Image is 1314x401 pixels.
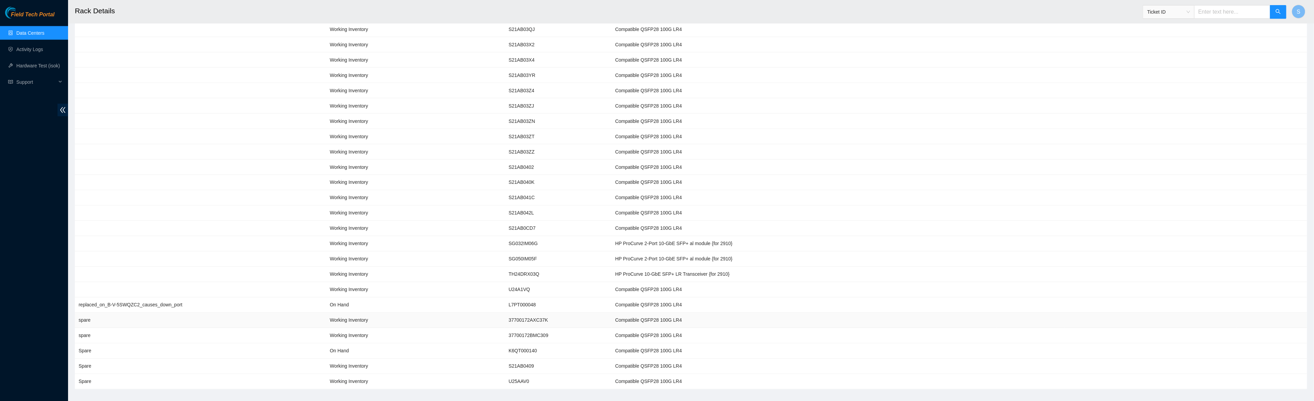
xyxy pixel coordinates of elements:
[1297,7,1301,16] span: S
[16,47,43,52] a: Activity Logs
[11,12,54,18] span: Field Tech Portal
[505,282,611,298] td: U24A1VQ
[611,343,893,359] td: Compatible QSFP28 100G LR4
[58,104,68,116] span: double-left
[75,374,326,389] td: Spare
[1147,7,1190,17] span: Ticket ID
[611,359,893,374] td: Compatible QSFP28 100G LR4
[611,83,893,98] td: Compatible QSFP28 100G LR4
[611,221,893,236] td: Compatible QSFP28 100G LR4
[326,236,429,252] td: Working Inventory
[75,298,326,313] td: replaced_on_B-V-5SWQZC2_causes_down_port
[611,175,893,190] td: Compatible QSFP28 100G LR4
[505,129,611,144] td: S21AB03ZT
[326,252,429,267] td: Working Inventory
[611,298,893,313] td: Compatible QSFP28 100G LR4
[505,22,611,37] td: S21AB03QJ
[326,206,429,221] td: Working Inventory
[326,144,429,160] td: Working Inventory
[611,37,893,52] td: Compatible QSFP28 100G LR4
[326,98,429,114] td: Working Inventory
[326,129,429,144] td: Working Inventory
[505,313,611,328] td: 37700172AXC37K
[326,37,429,52] td: Working Inventory
[611,68,893,83] td: Compatible QSFP28 100G LR4
[326,343,429,359] td: On Hand
[505,267,611,282] td: TH24DRX03Q
[611,236,893,252] td: HP ProCurve 2-Port 10-GbE SFP+ al module {for 2910}
[75,343,326,359] td: Spare
[611,267,893,282] td: HP ProCurve 10-GbE SFP+ LR Transceiver {for 2910}
[505,298,611,313] td: L7PT000048
[326,282,429,298] td: Working Inventory
[611,206,893,221] td: Compatible QSFP28 100G LR4
[326,83,429,98] td: Working Inventory
[326,267,429,282] td: Working Inventory
[16,63,60,68] a: Hardware Test (isok)
[611,313,893,328] td: Compatible QSFP28 100G LR4
[505,160,611,175] td: S21AB0402
[326,190,429,206] td: Working Inventory
[16,30,44,36] a: Data Centers
[326,298,429,313] td: On Hand
[75,313,326,328] td: spare
[611,22,893,37] td: Compatible QSFP28 100G LR4
[326,160,429,175] td: Working Inventory
[505,83,611,98] td: S21AB03Z4
[611,160,893,175] td: Compatible QSFP28 100G LR4
[1276,9,1281,15] span: search
[326,374,429,389] td: Working Inventory
[611,252,893,267] td: HP ProCurve 2-Port 10-GbE SFP+ al module {for 2910}
[326,221,429,236] td: Working Inventory
[8,80,13,84] span: read
[16,75,56,89] span: Support
[505,98,611,114] td: S21AB03ZJ
[505,328,611,343] td: 37700172BMC309
[5,7,34,19] img: Akamai Technologies
[5,12,54,21] a: Akamai TechnologiesField Tech Portal
[611,282,893,298] td: Compatible QSFP28 100G LR4
[505,359,611,374] td: S21AB0409
[326,359,429,374] td: Working Inventory
[611,374,893,389] td: Compatible QSFP28 100G LR4
[326,175,429,190] td: Working Inventory
[505,144,611,160] td: S21AB03ZZ
[326,22,429,37] td: Working Inventory
[611,114,893,129] td: Compatible QSFP28 100G LR4
[326,313,429,328] td: Working Inventory
[505,374,611,389] td: U25AAV0
[505,68,611,83] td: S21AB03YR
[326,52,429,68] td: Working Inventory
[1194,5,1270,19] input: Enter text here...
[1292,5,1305,18] button: S
[505,190,611,206] td: S21AB041C
[611,144,893,160] td: Compatible QSFP28 100G LR4
[75,359,326,374] td: Spare
[1270,5,1286,19] button: search
[326,114,429,129] td: Working Inventory
[505,221,611,236] td: S21AB0CD7
[326,328,429,343] td: Working Inventory
[505,206,611,221] td: S21AB042L
[611,190,893,206] td: Compatible QSFP28 100G LR4
[611,129,893,144] td: Compatible QSFP28 100G LR4
[505,37,611,52] td: S21AB03X2
[505,236,611,252] td: SG032IM06G
[611,52,893,68] td: Compatible QSFP28 100G LR4
[326,68,429,83] td: Working Inventory
[75,328,326,343] td: spare
[505,175,611,190] td: S21AB040K
[611,98,893,114] td: Compatible QSFP28 100G LR4
[505,252,611,267] td: SG050IM05F
[505,52,611,68] td: S21AB03X4
[505,114,611,129] td: S21AB03ZN
[611,328,893,343] td: Compatible QSFP28 100G LR4
[505,343,611,359] td: K6QT000140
